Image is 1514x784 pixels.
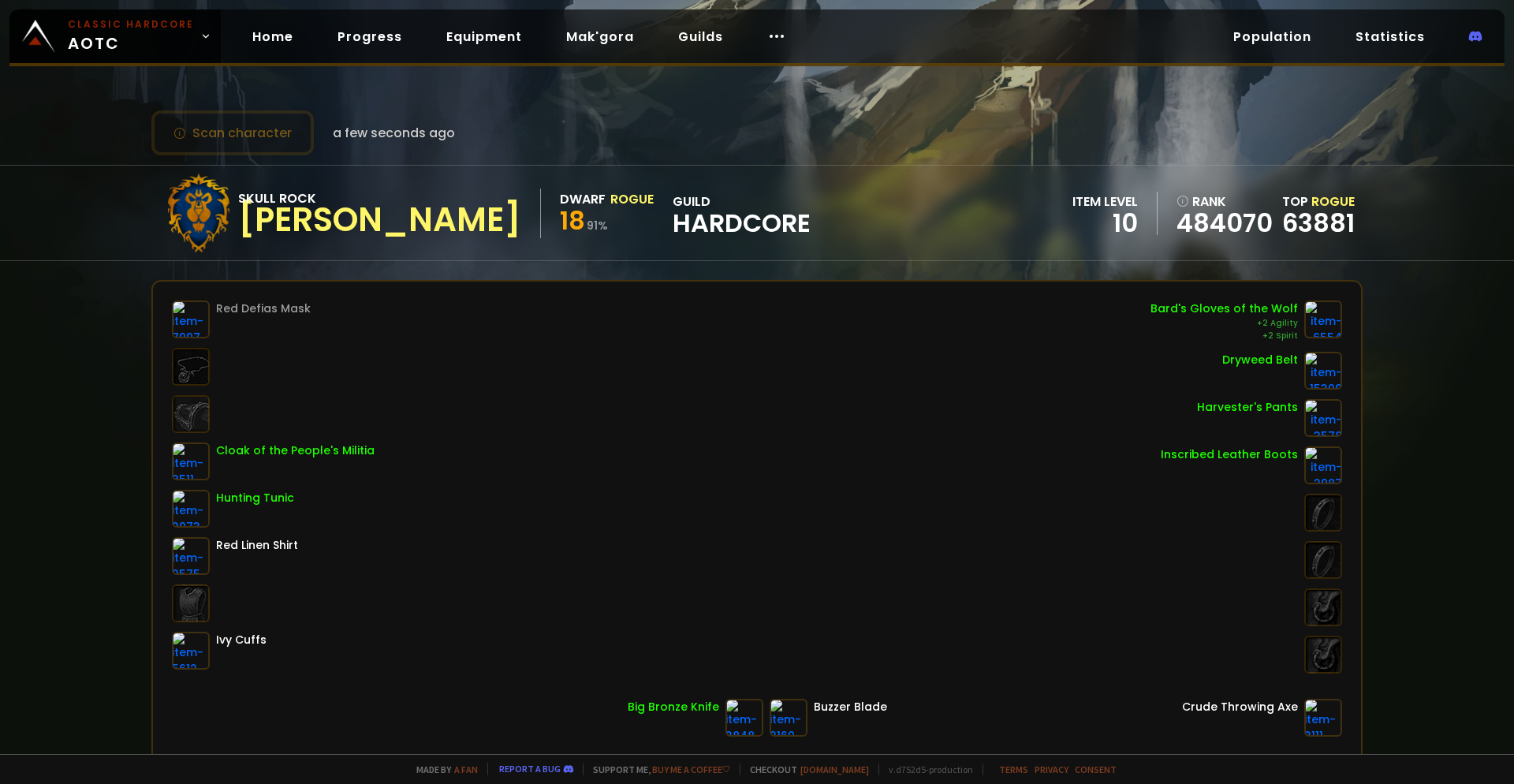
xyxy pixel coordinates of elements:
[325,21,415,53] a: Progress
[1282,192,1355,211] div: Top
[1177,192,1273,211] div: rank
[770,699,807,737] img: item-2169
[1197,399,1298,416] div: Harvester's Pants
[216,490,294,506] div: Hunting Tunic
[216,537,298,554] div: Red Linen Shirt
[434,21,535,53] a: Equipment
[216,301,311,317] div: Red Defias Mask
[407,763,478,775] span: Made by
[673,211,811,235] span: Hardcore
[673,192,811,235] div: guild
[725,699,763,737] img: item-3848
[1182,699,1298,715] div: Crude Throwing Axe
[814,699,887,715] div: Buzzer Blade
[499,763,561,775] a: Report a bug
[238,208,521,232] div: [PERSON_NAME]
[554,21,647,53] a: Mak'gora
[172,490,210,528] img: item-2973
[1222,352,1298,368] div: Dryweed Belt
[878,763,973,775] span: v. d752d5 - production
[1150,301,1298,317] div: Bard's Gloves of the Wolf
[1304,699,1342,737] img: item-3111
[1304,301,1342,338] img: item-6554
[1035,763,1068,775] a: Privacy
[151,110,314,155] button: Scan character
[560,203,585,238] span: 18
[1304,352,1342,390] img: item-15399
[587,218,608,233] small: 91 %
[172,632,210,670] img: item-5612
[652,763,730,775] a: Buy me a coffee
[1161,446,1298,463] div: Inscribed Leather Boots
[1075,763,1117,775] a: Consent
[999,763,1028,775] a: Terms
[333,123,455,143] span: a few seconds ago
[1150,317,1298,330] div: +2 Agility
[1311,192,1355,211] span: Rogue
[172,442,210,480] img: item-3511
[560,189,606,209] div: Dwarf
[216,442,375,459] div: Cloak of the People's Militia
[1177,211,1273,235] a: 484070
[628,699,719,715] div: Big Bronze Knife
[1072,192,1138,211] div: item level
[454,763,478,775] a: a fan
[9,9,221,63] a: Classic HardcoreAOTC
[583,763,730,775] span: Support me,
[172,301,210,338] img: item-7997
[1072,211,1138,235] div: 10
[68,17,194,55] span: AOTC
[216,632,267,648] div: Ivy Cuffs
[1343,21,1438,53] a: Statistics
[1282,205,1355,241] a: 63881
[1221,21,1324,53] a: Population
[666,21,736,53] a: Guilds
[238,189,521,208] div: Skull Rock
[1304,446,1342,484] img: item-2987
[68,17,194,32] small: Classic Hardcore
[610,189,654,209] div: Rogue
[800,763,869,775] a: [DOMAIN_NAME]
[1150,330,1298,342] div: +2 Spirit
[240,21,306,53] a: Home
[1304,399,1342,437] img: item-3578
[740,763,869,775] span: Checkout
[172,537,210,575] img: item-2575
